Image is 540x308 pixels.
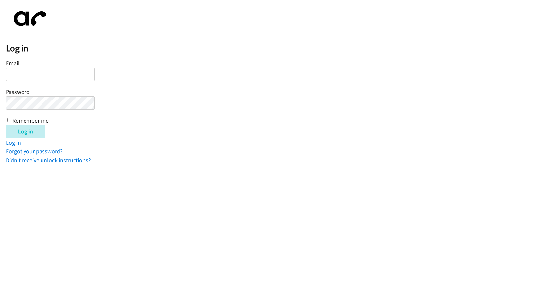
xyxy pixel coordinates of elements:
label: Password [6,88,30,96]
input: Log in [6,125,45,138]
label: Remember me [12,117,49,124]
a: Forgot your password? [6,147,63,155]
a: Didn't receive unlock instructions? [6,156,91,164]
a: Log in [6,139,21,146]
label: Email [6,59,20,67]
img: aphone-8a226864a2ddd6a5e75d1ebefc011f4aa8f32683c2d82f3fb0802fe031f96514.svg [6,6,52,32]
h2: Log in [6,43,540,54]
